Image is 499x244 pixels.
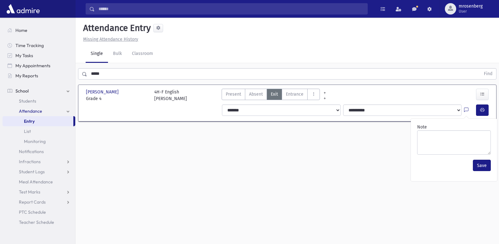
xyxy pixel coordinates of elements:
span: PTC Schedule [19,209,46,215]
a: Students [3,96,75,106]
h5: Attendance Entry [81,23,151,33]
a: Missing Attendance History [81,37,138,42]
a: Single [86,45,108,63]
span: My Appointments [15,63,50,68]
a: Teacher Schedule [3,217,75,227]
span: Entry [24,118,35,124]
a: My Tasks [3,51,75,61]
a: Classroom [127,45,158,63]
a: Notifications [3,146,75,157]
span: Entrance [286,91,303,98]
span: Absent [249,91,263,98]
span: Teacher Schedule [19,219,54,225]
span: List [24,128,31,134]
button: Save [473,160,491,171]
span: Exit [271,91,278,98]
a: My Reports [3,71,75,81]
a: Entry [3,116,73,126]
a: PTC Schedule [3,207,75,217]
span: Grade 4 [86,95,148,102]
div: AttTypes [222,89,320,102]
span: mrosenberg [459,4,483,9]
a: School [3,86,75,96]
a: Meal Attendance [3,177,75,187]
a: Report Cards [3,197,75,207]
a: Home [3,25,75,35]
div: 4H-F English [PERSON_NAME] [154,89,187,102]
a: Infractions [3,157,75,167]
span: My Reports [15,73,38,79]
a: Attendance [3,106,75,116]
span: Monitoring [24,139,46,144]
span: Notifications [19,149,44,154]
a: Test Marks [3,187,75,197]
input: Search [95,3,367,15]
a: Student Logs [3,167,75,177]
a: My Appointments [3,61,75,71]
span: Attendance [19,108,42,114]
a: Time Tracking [3,40,75,51]
label: Note [417,124,427,130]
button: Find [480,68,496,79]
span: Report Cards [19,199,46,205]
u: Missing Attendance History [83,37,138,42]
img: AdmirePro [5,3,41,15]
span: Present [226,91,241,98]
span: [PERSON_NAME] [86,89,120,95]
span: My Tasks [15,53,33,58]
span: User [459,9,483,14]
span: Infractions [19,159,41,164]
span: School [15,88,29,94]
a: List [3,126,75,136]
span: Meal Attendance [19,179,53,185]
span: Students [19,98,36,104]
span: Home [15,27,27,33]
span: Time Tracking [15,43,44,48]
span: Student Logs [19,169,45,175]
a: Bulk [108,45,127,63]
a: Monitoring [3,136,75,146]
span: Test Marks [19,189,40,195]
